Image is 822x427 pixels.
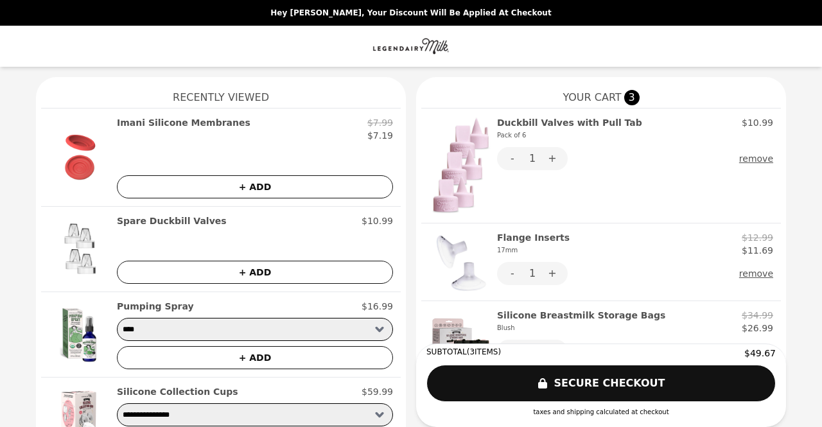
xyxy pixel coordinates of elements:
[742,244,773,257] p: $11.69
[537,340,568,363] button: +
[117,318,393,341] select: Select a product variant
[362,214,393,227] p: $10.99
[744,347,776,360] span: $49.67
[117,300,194,313] h2: Pumping Spray
[497,116,642,142] h2: Duckbill Valves with Pull Tab
[742,309,773,322] p: $34.99
[537,147,568,170] button: +
[426,347,467,356] span: SUBTOTAL
[117,403,393,426] select: Select a product variant
[742,322,773,335] p: $26.99
[429,231,491,293] img: Flange Inserts
[117,214,227,227] h2: Spare Duckbill Valves
[563,90,621,105] span: YOUR CART
[49,116,110,198] img: Imani Silicone Membranes
[467,347,501,356] span: ( 3 ITEMS)
[497,309,665,335] h2: Silicone Breastmilk Storage Bags
[372,33,450,59] img: Brand Logo
[739,340,773,363] button: remove
[41,77,401,108] h1: Recently Viewed
[426,365,776,402] button: SECURE CHECKOUT
[739,147,773,170] button: remove
[497,129,642,142] div: Pack of 6
[742,116,773,129] p: $10.99
[742,231,773,244] p: $12.99
[8,8,814,18] p: Hey [PERSON_NAME], your discount will be applied at checkout
[497,244,570,257] div: 17mm
[117,261,393,284] button: + ADD
[429,309,491,408] img: Silicone Breastmilk Storage Bags
[362,385,393,398] p: $59.99
[49,214,110,284] img: Spare Duckbill Valves
[497,262,528,285] button: -
[49,300,110,369] img: Pumping Spray
[528,262,537,285] div: 1
[367,129,393,142] p: $7.19
[117,175,393,198] button: + ADD
[117,346,393,369] button: + ADD
[497,231,570,257] h2: Flange Inserts
[624,90,640,105] span: 3
[537,262,568,285] button: +
[528,147,537,170] div: 1
[367,116,393,129] p: $7.99
[739,262,773,285] button: remove
[497,322,665,335] div: Blush
[426,407,776,417] div: taxes and shipping calculated at checkout
[362,300,393,313] p: $16.99
[528,340,537,363] div: 1
[117,385,238,398] h2: Silicone Collection Cups
[497,147,528,170] button: -
[117,116,250,129] h2: Imani Silicone Membranes
[429,116,491,215] img: Duckbill Valves with Pull Tab
[497,340,528,363] button: -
